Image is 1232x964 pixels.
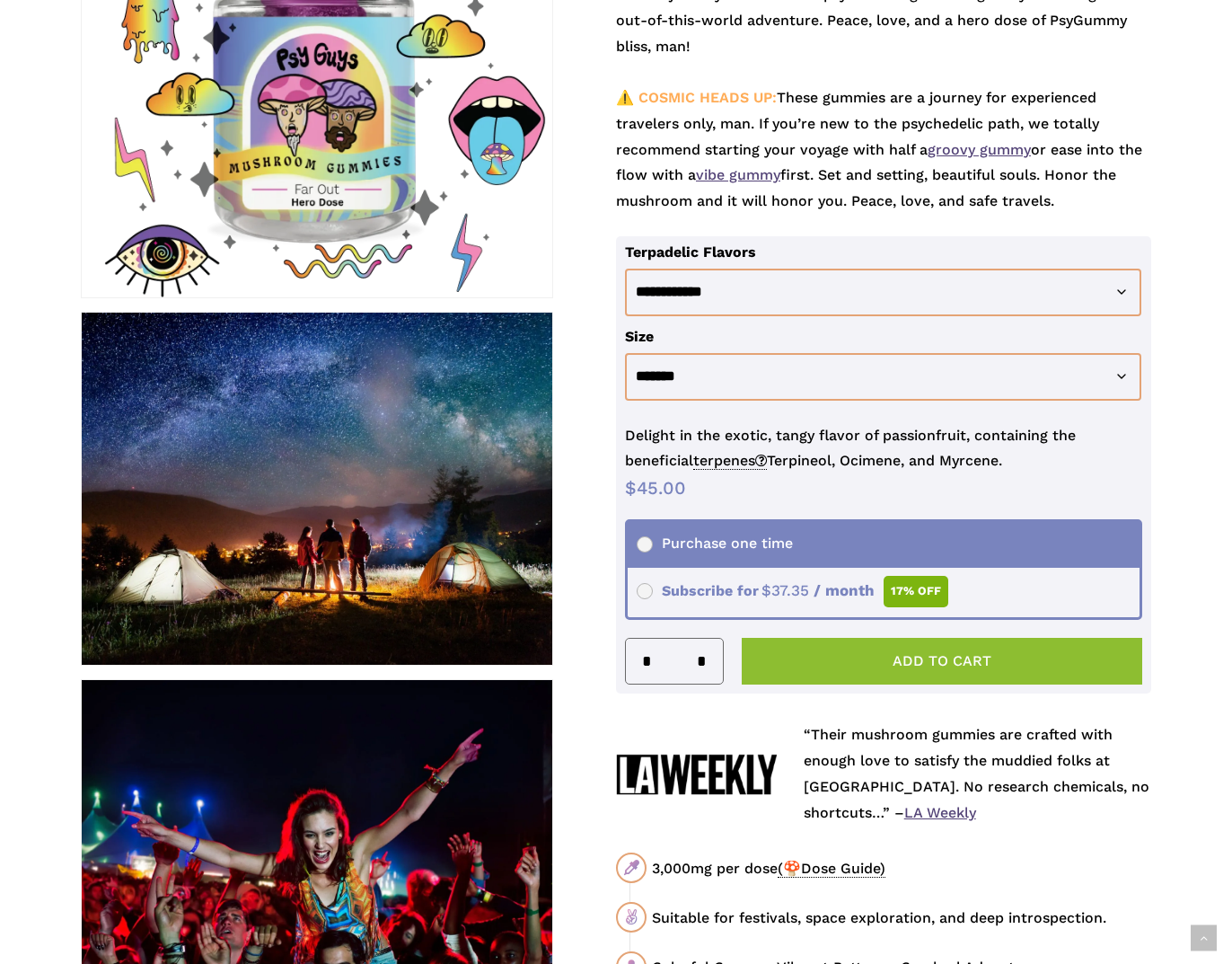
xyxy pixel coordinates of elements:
[742,638,1142,685] button: Add to cart
[637,582,948,599] span: Subscribe for
[616,89,777,106] strong: ⚠️ COSMIC HEADS UP:
[657,639,691,684] input: Product quantity
[761,581,771,599] span: $
[928,141,1031,158] a: groovy gummy
[616,754,777,795] img: La Weekly Logo
[696,166,780,183] a: vibe gummy
[761,581,809,599] span: 37.35
[625,423,1142,475] p: Delight in the exotic, tangy flavor of passionfruit, containing the beneficial Terpineol, Ocimene...
[1191,925,1217,951] a: Back to top
[804,722,1151,826] p: “Their mushroom gummies are crafted with enough love to satisfy the muddied folks at [GEOGRAPHIC_...
[625,328,654,345] label: Size
[693,452,767,470] span: terpenes
[652,857,1151,880] div: 3,000mg per dose
[778,860,885,878] span: (🍄Dose Guide)
[637,535,793,552] span: Purchase one time
[652,907,1151,929] div: Suitable for festivals, space exploration, and deep introspection.
[625,477,637,499] span: $
[814,581,875,599] span: / month
[625,243,756,261] label: Terpadelic Flavors
[904,804,976,821] a: LA Weekly
[625,477,686,499] bdi: 45.00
